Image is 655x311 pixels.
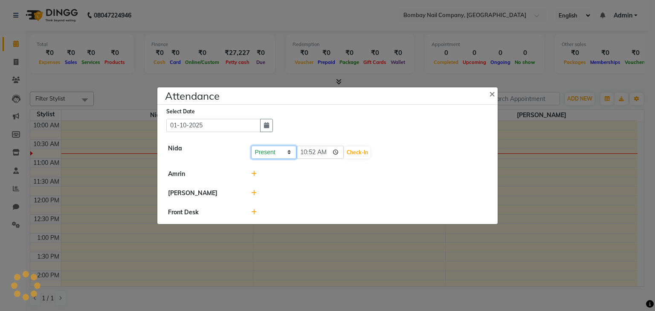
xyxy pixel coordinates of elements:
h4: Attendance [165,88,220,104]
label: Select Date [166,108,195,115]
div: Amrin [162,170,245,179]
div: Front Desk [162,208,245,217]
div: [PERSON_NAME] [162,189,245,198]
div: Nida [162,144,245,159]
span: × [489,87,495,100]
button: Check-In [345,147,370,158]
button: Close [482,81,504,105]
input: Select date [166,119,261,132]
